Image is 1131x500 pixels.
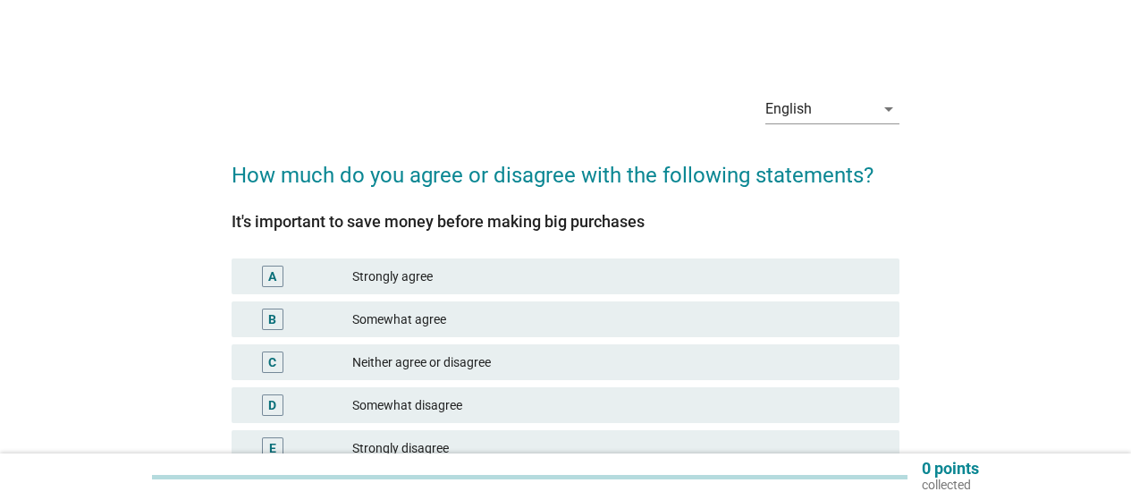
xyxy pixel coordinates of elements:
div: Strongly disagree [352,437,885,459]
div: C [268,353,276,372]
div: D [268,396,276,415]
p: 0 points [922,461,979,477]
i: arrow_drop_down [878,98,899,120]
div: Somewhat disagree [352,394,885,416]
div: English [765,101,812,117]
div: Strongly agree [352,266,885,287]
h2: How much do you agree or disagree with the following statements? [232,141,899,191]
div: Somewhat agree [352,309,885,330]
div: B [268,310,276,329]
p: collected [922,477,979,493]
div: Neither agree or disagree [352,352,885,373]
div: E [269,439,276,458]
div: It's important to save money before making big purchases [232,209,899,233]
div: A [268,267,276,286]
